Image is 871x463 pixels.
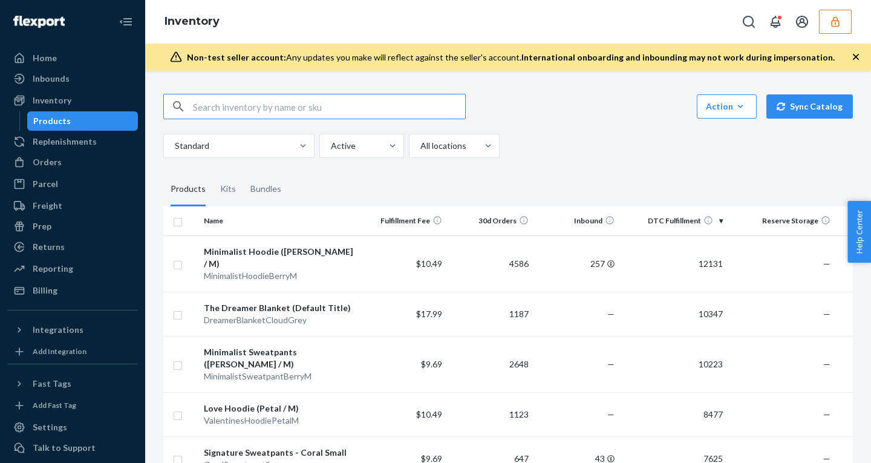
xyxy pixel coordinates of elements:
div: Parcel [33,178,58,190]
button: Help Center [847,201,871,263]
button: Fast Tags [7,374,138,393]
th: Name [199,206,360,235]
div: Action [706,100,748,113]
td: 10223 [619,336,727,392]
div: Home [33,52,57,64]
span: — [823,409,830,419]
div: Products [171,172,206,206]
input: Standard [174,140,175,152]
td: 2648 [447,336,533,392]
th: Reserve Storage [728,206,835,235]
div: The Dreamer Blanket (Default Title) [204,302,356,314]
a: Prep [7,217,138,236]
a: Inbounds [7,69,138,88]
th: Inbound [533,206,620,235]
td: 257 [533,235,620,292]
span: $17.99 [416,309,442,319]
th: 30d Orders [447,206,533,235]
a: Returns [7,237,138,257]
div: Kits [220,172,236,206]
input: Search inventory by name or sku [193,94,465,119]
span: International onboarding and inbounding may not work during impersonation. [521,52,835,62]
div: Prep [33,220,51,232]
a: Add Fast Tag [7,398,138,413]
div: Billing [33,284,57,297]
div: Love Hoodie (Petal / M) [204,402,356,415]
a: Talk to Support [7,438,138,458]
input: Active [330,140,331,152]
button: Close Navigation [114,10,138,34]
span: — [607,309,615,319]
a: Freight [7,196,138,215]
span: Non-test seller account: [187,52,286,62]
span: — [607,359,615,369]
div: ValentinesHoodiePetalM [204,415,356,427]
a: Add Integration [7,344,138,359]
a: Reporting [7,259,138,278]
div: Minimalist Sweatpants ([PERSON_NAME] / M) [204,346,356,370]
div: Returns [33,241,65,253]
a: Settings [7,418,138,437]
button: Open Search Box [737,10,761,34]
a: Inventory [165,15,220,28]
div: Inventory [33,94,71,107]
img: Flexport logo [13,16,65,28]
a: Replenishments [7,132,138,151]
a: Parcel [7,174,138,194]
td: 1123 [447,392,533,436]
td: 1187 [447,292,533,336]
td: 4586 [447,235,533,292]
input: All locations [419,140,420,152]
div: Settings [33,421,67,433]
button: Integrations [7,320,138,340]
a: Inventory [7,91,138,110]
td: 8477 [619,392,727,436]
div: Bundles [250,172,281,206]
span: — [607,409,615,419]
span: — [823,359,830,369]
button: Action [697,94,757,119]
span: $10.49 [416,258,442,269]
th: DTC Fulfillment [619,206,727,235]
span: $9.69 [421,359,442,369]
a: Products [27,111,139,131]
button: Sync Catalog [766,94,853,119]
td: 12131 [619,235,727,292]
button: Open account menu [790,10,814,34]
div: DreamerBlanketCloudGrey [204,314,356,326]
span: — [823,258,830,269]
div: MinimalistHoodieBerryM [204,270,356,282]
div: Talk to Support [33,442,96,454]
button: Open notifications [763,10,788,34]
ol: breadcrumbs [155,4,229,39]
div: Fast Tags [33,378,71,390]
a: Orders [7,153,138,172]
div: Reporting [33,263,73,275]
div: Freight [33,200,62,212]
div: Add Fast Tag [33,400,76,410]
th: Fulfillment Fee [361,206,448,235]
span: $10.49 [416,409,442,419]
div: Integrations [33,324,83,336]
div: Signature Sweatpants - Coral Small [204,447,356,459]
div: Any updates you make will reflect against the seller's account. [187,51,835,64]
td: 10347 [619,292,727,336]
a: Home [7,48,138,68]
div: Products [33,115,71,127]
div: Add Integration [33,346,86,356]
span: — [823,309,830,319]
a: Billing [7,281,138,300]
div: Orders [33,156,62,168]
div: Inbounds [33,73,70,85]
div: Minimalist Hoodie ([PERSON_NAME] / M) [204,246,356,270]
div: MinimalistSweatpantBerryM [204,370,356,383]
div: Replenishments [33,136,97,148]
